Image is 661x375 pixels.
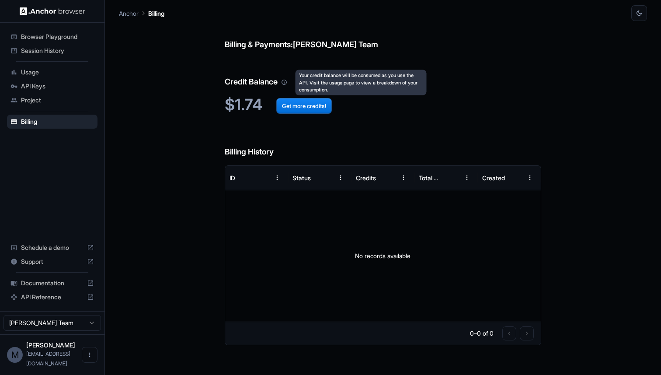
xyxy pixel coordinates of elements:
[7,30,97,44] div: Browser Playground
[380,170,396,186] button: Sort
[82,347,97,363] button: Open menu
[522,170,538,186] button: Menu
[482,174,505,182] div: Created
[21,82,94,91] span: API Keys
[20,7,85,15] img: Anchor Logo
[21,46,94,55] span: Session History
[225,128,542,158] h6: Billing History
[148,9,164,18] p: Billing
[119,8,164,18] nav: breadcrumb
[296,70,427,95] div: Your credit balance will be consumed as you use the API. Visit the usage page to view a breakdown...
[7,65,97,79] div: Usage
[230,174,235,182] div: ID
[21,117,94,126] span: Billing
[7,347,23,363] div: M
[225,58,542,88] h6: Credit Balance
[21,96,94,105] span: Project
[276,98,332,114] button: Get more credits!
[269,170,285,186] button: Menu
[26,341,75,349] span: Marton Wernigg
[7,255,97,269] div: Support
[333,170,348,186] button: Menu
[7,93,97,107] div: Project
[7,115,97,129] div: Billing
[21,32,94,41] span: Browser Playground
[254,170,269,186] button: Sort
[281,79,287,85] svg: Your credit balance will be consumed as you use the API. Visit the usage page to view a breakdown...
[119,9,139,18] p: Anchor
[459,170,475,186] button: Menu
[21,279,83,287] span: Documentation
[419,174,442,182] div: Total Cost
[396,170,411,186] button: Menu
[225,95,542,114] h2: $1.74
[7,44,97,58] div: Session History
[443,170,459,186] button: Sort
[470,329,494,338] p: 0–0 of 0
[506,170,522,186] button: Sort
[7,241,97,255] div: Schedule a demo
[21,257,83,266] span: Support
[21,293,83,301] span: API Reference
[292,174,311,182] div: Status
[225,190,541,322] div: No records available
[21,68,94,77] span: Usage
[7,276,97,290] div: Documentation
[7,290,97,304] div: API Reference
[26,350,70,367] span: marton@craft.do
[317,170,333,186] button: Sort
[225,21,542,51] h6: Billing & Payments: [PERSON_NAME] Team
[21,243,83,252] span: Schedule a demo
[356,174,376,182] div: Credits
[7,79,97,93] div: API Keys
